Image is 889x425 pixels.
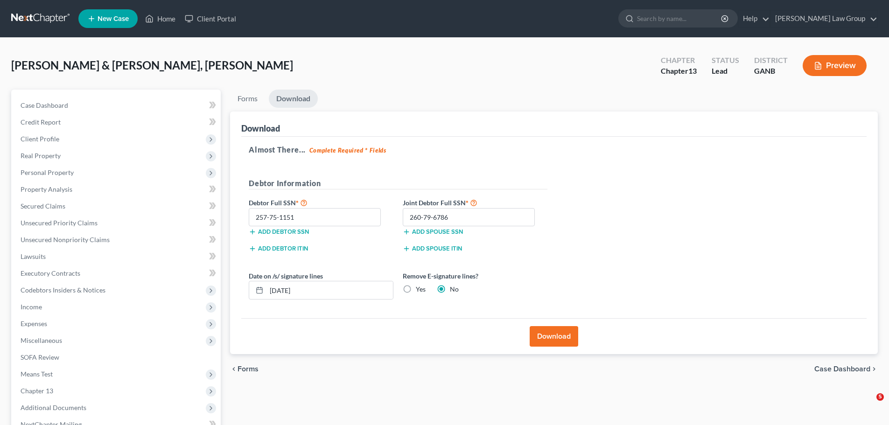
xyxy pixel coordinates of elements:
[754,66,788,77] div: GANB
[13,265,221,282] a: Executory Contracts
[241,123,280,134] div: Download
[712,55,739,66] div: Status
[140,10,180,27] a: Home
[249,245,308,252] button: Add debtor ITIN
[754,55,788,66] div: District
[230,365,271,373] button: chevron_left Forms
[249,271,323,281] label: Date on /s/ signature lines
[21,202,65,210] span: Secured Claims
[661,55,697,66] div: Chapter
[814,365,878,373] a: Case Dashboard chevron_right
[637,10,722,27] input: Search by name...
[530,326,578,347] button: Download
[249,178,547,189] h5: Debtor Information
[21,168,74,176] span: Personal Property
[21,336,62,344] span: Miscellaneous
[21,135,59,143] span: Client Profile
[13,114,221,131] a: Credit Report
[450,285,459,294] label: No
[13,248,221,265] a: Lawsuits
[21,236,110,244] span: Unsecured Nonpriority Claims
[230,90,265,108] a: Forms
[770,10,877,27] a: [PERSON_NAME] Law Group
[403,245,462,252] button: Add spouse ITIN
[712,66,739,77] div: Lead
[21,101,68,109] span: Case Dashboard
[180,10,241,27] a: Client Portal
[21,252,46,260] span: Lawsuits
[21,219,98,227] span: Unsecured Priority Claims
[398,197,552,208] label: Joint Debtor Full SSN
[403,228,463,236] button: Add spouse SSN
[403,271,547,281] label: Remove E-signature lines?
[661,66,697,77] div: Chapter
[13,215,221,231] a: Unsecured Priority Claims
[98,15,129,22] span: New Case
[11,58,293,72] span: [PERSON_NAME] & [PERSON_NAME], [PERSON_NAME]
[21,118,61,126] span: Credit Report
[21,286,105,294] span: Codebtors Insiders & Notices
[21,387,53,395] span: Chapter 13
[13,97,221,114] a: Case Dashboard
[309,146,386,154] strong: Complete Required * Fields
[230,365,238,373] i: chevron_left
[21,303,42,311] span: Income
[21,370,53,378] span: Means Test
[21,152,61,160] span: Real Property
[688,66,697,75] span: 13
[13,198,221,215] a: Secured Claims
[13,349,221,366] a: SOFA Review
[21,353,59,361] span: SOFA Review
[21,404,86,411] span: Additional Documents
[814,365,870,373] span: Case Dashboard
[857,393,880,416] iframe: Intercom live chat
[21,185,72,193] span: Property Analysis
[13,181,221,198] a: Property Analysis
[249,144,859,155] h5: Almost There...
[21,269,80,277] span: Executory Contracts
[738,10,770,27] a: Help
[238,365,259,373] span: Forms
[249,228,309,236] button: Add debtor SSN
[870,365,878,373] i: chevron_right
[13,231,221,248] a: Unsecured Nonpriority Claims
[416,285,426,294] label: Yes
[876,393,884,401] span: 5
[803,55,867,76] button: Preview
[244,197,398,208] label: Debtor Full SSN
[21,320,47,327] span: Expenses
[269,90,318,108] a: Download
[249,208,381,227] input: XXX-XX-XXXX
[266,281,393,299] input: MM/DD/YYYY
[403,208,535,227] input: XXX-XX-XXXX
